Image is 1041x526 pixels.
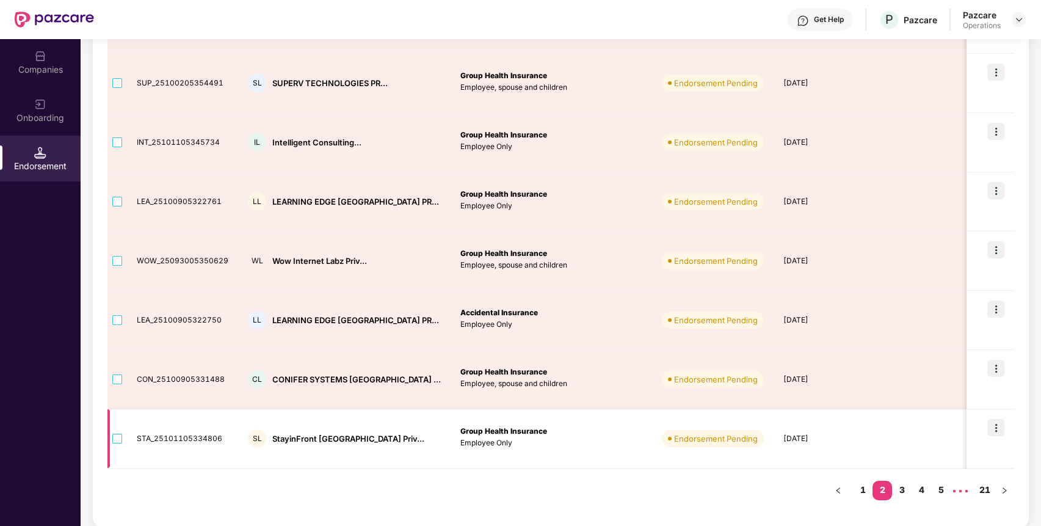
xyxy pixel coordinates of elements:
[674,77,758,89] div: Endorsement Pending
[15,12,94,27] img: New Pazcare Logo
[460,130,547,139] b: Group Health Insurance
[272,78,388,89] div: SUPERV TECHNOLOGIES PR...
[797,15,809,27] img: svg+xml;base64,PHN2ZyBpZD0iSGVscC0zMngzMiIgeG1sbnM9Imh0dHA6Ly93d3cudzMub3JnLzIwMDAvc3ZnIiB3aWR0aD...
[460,437,642,449] p: Employee Only
[248,370,266,389] div: CL
[460,189,547,199] b: Group Health Insurance
[975,481,995,500] li: 21
[987,64,1004,81] img: icon
[272,255,367,267] div: Wow Internet Labz Priv...
[912,481,931,500] li: 4
[34,147,46,159] img: svg+xml;base64,PHN2ZyB3aWR0aD0iMTQuNSIgaGVpZ2h0PSIxNC41IiB2aWV3Qm94PSIwIDAgMTYgMTYiIGZpbGw9Im5vbm...
[127,409,238,469] td: STA_25101105334806
[674,195,758,208] div: Endorsement Pending
[814,15,844,24] div: Get Help
[1001,487,1008,494] span: right
[248,74,266,92] div: SL
[127,232,238,291] td: WOW_25093005350629
[963,9,1001,21] div: Pazcare
[460,308,538,317] b: Accidental Insurance
[460,378,642,390] p: Employee, spouse and children
[829,481,848,500] button: left
[674,255,758,267] div: Endorsement Pending
[1014,15,1024,24] img: svg+xml;base64,PHN2ZyBpZD0iRHJvcGRvd24tMzJ4MzIiIHhtbG5zPSJodHRwOi8vd3d3LnczLm9yZy8yMDAwL3N2ZyIgd2...
[829,481,848,500] li: Previous Page
[774,291,859,350] td: [DATE]
[248,311,266,329] div: LL
[774,232,859,291] td: [DATE]
[963,21,1001,31] div: Operations
[774,350,859,409] td: [DATE]
[460,71,547,80] b: Group Health Insurance
[853,481,872,499] a: 1
[774,409,859,469] td: [DATE]
[975,481,995,499] a: 21
[127,291,238,350] td: LEA_25100905322750
[460,141,642,153] p: Employee Only
[987,182,1004,199] img: icon
[460,82,642,93] p: Employee, spouse and children
[34,98,46,111] img: svg+xml;base64,PHN2ZyB3aWR0aD0iMjAiIGhlaWdodD0iMjAiIHZpZXdCb3g9IjAgMCAyMCAyMCIgZmlsbD0ibm9uZSIgeG...
[248,429,266,448] div: SL
[272,315,439,326] div: LEARNING EDGE [GEOGRAPHIC_DATA] PR...
[460,319,642,331] p: Employee Only
[460,260,642,271] p: Employee, spouse and children
[987,360,1004,377] img: icon
[987,123,1004,140] img: icon
[951,481,970,500] li: Next 5 Pages
[904,14,937,26] div: Pazcare
[872,481,892,500] li: 2
[34,50,46,62] img: svg+xml;base64,PHN2ZyBpZD0iQ29tcGFuaWVzIiB4bWxucz0iaHR0cDovL3d3dy53My5vcmcvMjAwMC9zdmciIHdpZHRoPS...
[248,192,266,211] div: LL
[272,196,439,208] div: LEARNING EDGE [GEOGRAPHIC_DATA] PR...
[460,367,547,376] b: Group Health Insurance
[995,481,1014,500] button: right
[674,373,758,385] div: Endorsement Pending
[835,487,842,494] span: left
[987,301,1004,318] img: icon
[127,54,238,113] td: SUP_25100205354491
[931,481,951,500] li: 5
[272,433,424,445] div: StayinFront [GEOGRAPHIC_DATA] Priv...
[460,426,547,436] b: Group Health Insurance
[248,133,266,152] div: IL
[892,481,912,500] li: 3
[127,350,238,409] td: CON_25100905331488
[931,481,951,499] a: 5
[987,419,1004,436] img: icon
[674,314,758,326] div: Endorsement Pending
[853,481,872,500] li: 1
[912,481,931,499] a: 4
[272,374,441,385] div: CONIFER SYSTEMS [GEOGRAPHIC_DATA] ...
[272,137,361,148] div: Intelligent Consulting...
[460,249,547,258] b: Group Health Insurance
[674,433,758,445] div: Endorsement Pending
[774,113,859,172] td: [DATE]
[774,172,859,232] td: [DATE]
[127,172,238,232] td: LEA_25100905322761
[995,481,1014,500] li: Next Page
[892,481,912,499] a: 3
[127,113,238,172] td: INT_25101105345734
[774,54,859,113] td: [DATE]
[951,481,970,500] span: •••
[460,200,642,212] p: Employee Only
[872,481,892,499] a: 2
[885,12,893,27] span: P
[987,241,1004,258] img: icon
[674,136,758,148] div: Endorsement Pending
[248,252,266,270] div: WL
